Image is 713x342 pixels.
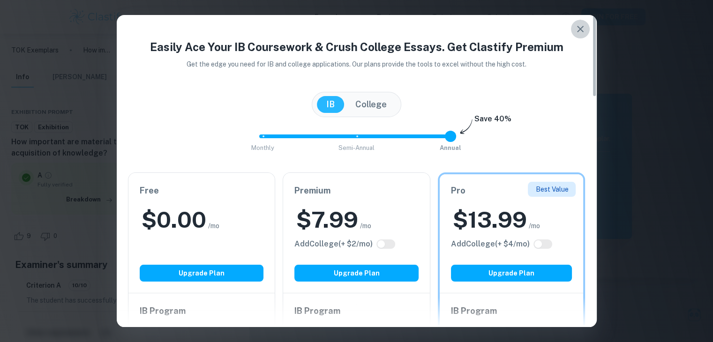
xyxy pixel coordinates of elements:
[208,221,219,231] span: /mo
[338,144,375,151] span: Semi-Annual
[346,96,396,113] button: College
[453,205,527,235] h2: $ 13.99
[451,265,572,282] button: Upgrade Plan
[294,184,419,197] h6: Premium
[296,205,358,235] h2: $ 7.99
[173,59,540,69] p: Get the edge you need for IB and college applications. Our plans provide the tools to excel witho...
[294,265,419,282] button: Upgrade Plan
[294,238,373,250] h6: Click to see all the additional College features.
[140,265,264,282] button: Upgrade Plan
[529,221,540,231] span: /mo
[142,205,206,235] h2: $ 0.00
[451,184,572,197] h6: Pro
[440,144,461,151] span: Annual
[460,119,473,135] img: subscription-arrow.svg
[128,38,585,55] h4: Easily Ace Your IB Coursework & Crush College Essays. Get Clastify Premium
[317,96,344,113] button: IB
[535,184,568,194] p: Best Value
[140,184,264,197] h6: Free
[451,238,530,250] h6: Click to see all the additional College features.
[360,221,371,231] span: /mo
[474,113,511,129] h6: Save 40%
[251,144,274,151] span: Monthly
